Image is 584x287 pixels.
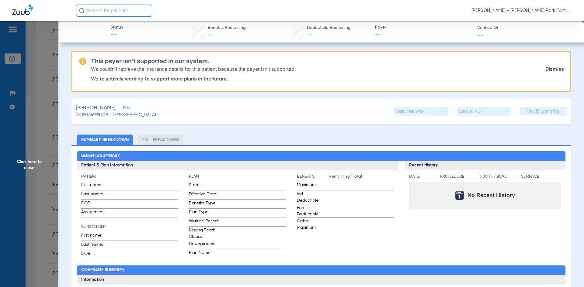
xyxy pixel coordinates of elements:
[81,200,111,208] span: DOB:
[329,173,394,182] span: Remaining/Total
[76,5,152,17] input: Search for patients
[81,241,111,250] span: Last name:
[77,161,398,170] h3: Patient & Plan Information
[440,173,477,182] app-breakdown-title: Procedure
[297,218,327,231] span: Ortho Maximum:
[76,112,156,118] span: (-412073619) DOB: [DEMOGRAPHIC_DATA]
[189,218,219,226] span: Waiting Period:
[297,173,329,180] h4: Benefits
[521,173,561,182] app-breakdown-title: Surface
[455,191,464,200] img: Calendar
[81,173,179,180] h4: Patient
[81,209,111,217] span: Assignment:
[110,31,123,39] span: --
[479,173,519,180] h4: Tooth/Quad
[189,250,219,258] span: Plan Name:
[91,76,564,82] p: We’re actively working to support more plans in the future.
[189,173,286,180] h4: Plan
[81,251,111,259] span: DOB:
[77,135,133,145] li: Summary Breakdown
[297,205,327,217] span: Fam. Deductible:
[307,25,351,31] span: Deductible Remaining
[297,182,327,190] span: Maximum:
[471,8,572,14] span: [PERSON_NAME] - [PERSON_NAME] Park Family Dentistry
[77,151,566,161] h2: Benefits Summary
[375,24,472,31] span: Payer
[77,275,566,285] h3: Information
[405,161,566,170] h3: Recent History
[81,182,111,190] span: First name:
[409,173,435,182] app-breakdown-title: Date
[77,265,566,275] h2: Coverage Summary
[189,241,219,249] span: Downgrades:
[307,32,312,38] span: --
[12,5,33,15] img: Zuub Logo
[81,191,111,199] span: Last name:
[479,173,519,182] app-breakdown-title: Tooth/Quad
[477,25,574,31] span: Verified On
[477,32,484,38] span: --
[468,192,515,198] span: No Recent History
[375,31,472,39] span: --
[123,106,129,112] span: Edit
[81,224,179,230] h4: Subscriber
[189,200,219,208] span: Benefits Type:
[545,66,564,72] a: Dismiss
[79,58,86,65] img: warning-icon
[208,32,213,38] span: --
[91,58,564,64] h3: This payer isn’t supported in our system.
[76,104,116,112] span: [PERSON_NAME]
[297,173,329,182] app-breakdown-title: Benefits
[521,173,561,180] h4: Surface
[91,66,296,72] p: We couldn’t retrieve the insurance details for this patient because the payer isn’t supported.
[79,8,85,13] img: Search Icon
[409,173,435,180] h4: Date
[81,232,111,241] span: First name:
[297,191,327,204] span: Ind. Deductible:
[110,24,123,31] span: Status
[189,209,219,217] span: Plan Type:
[440,173,477,180] h4: Procedure
[189,191,219,199] span: Effective Date:
[189,182,219,190] span: Status:
[208,25,246,31] span: Benefits Remaining
[138,135,183,145] li: Full Breakdown
[189,227,219,240] span: Missing Tooth Clause:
